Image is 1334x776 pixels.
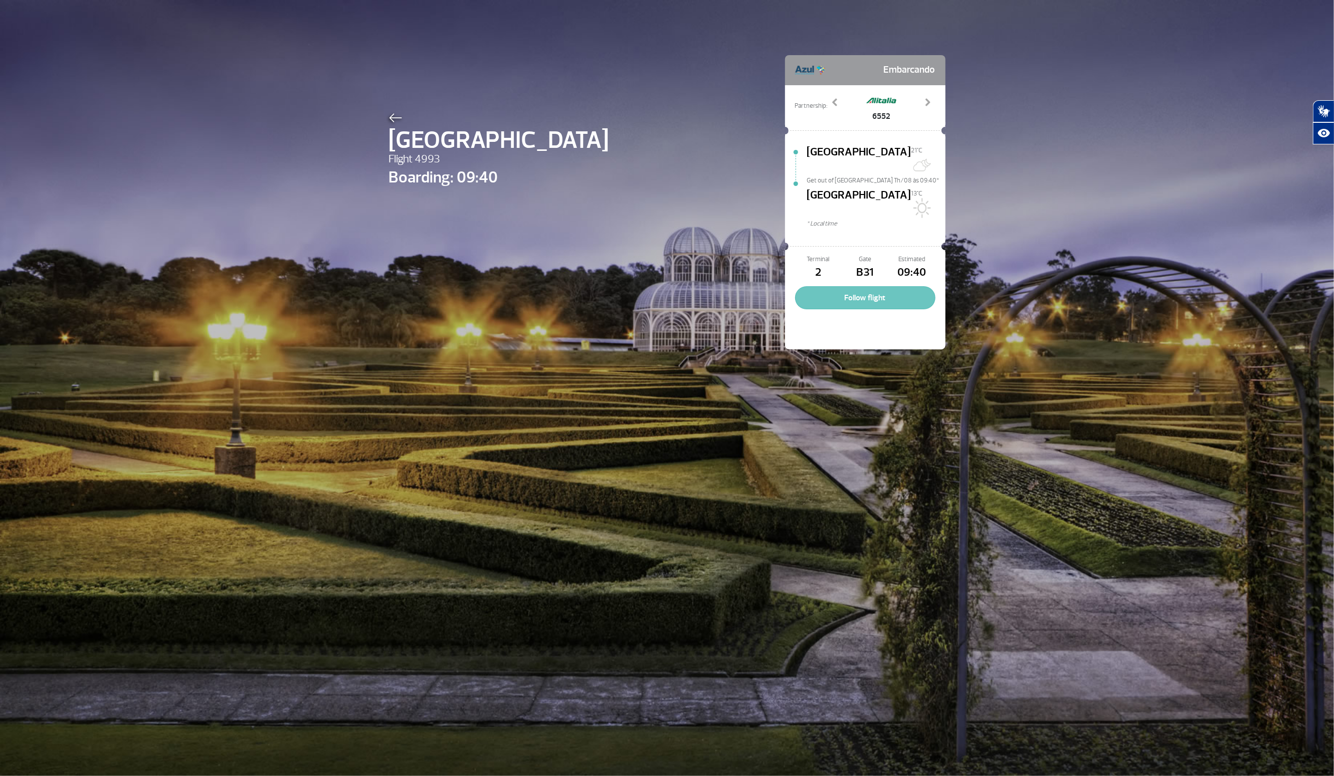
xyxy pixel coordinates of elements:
span: Boarding: 09:40 [389,165,609,189]
span: 2 [795,264,842,281]
span: Partnership: [795,101,828,111]
span: 13°C [911,189,922,198]
button: Abrir tradutor de língua de sinais. [1313,100,1334,122]
span: * Local time [807,219,945,229]
span: [GEOGRAPHIC_DATA] [807,144,911,176]
span: [GEOGRAPHIC_DATA] [389,122,609,158]
span: Estimated [888,255,935,264]
span: 6552 [866,110,896,122]
img: Sol [911,198,931,218]
span: [GEOGRAPHIC_DATA] [807,187,911,219]
span: 09:40 [888,264,935,281]
span: Terminal [795,255,842,264]
button: Follow flight [795,286,935,309]
span: Get out of [GEOGRAPHIC_DATA] Th/08 às 09:40* [807,176,945,183]
button: Abrir recursos assistivos. [1313,122,1334,144]
img: Muitas nuvens [911,155,931,175]
span: B31 [842,264,888,281]
div: Plugin de acessibilidade da Hand Talk. [1313,100,1334,144]
span: Gate [842,255,888,264]
span: 21°C [911,146,922,154]
span: Flight 4993 [389,151,609,168]
span: Embarcando [884,60,935,80]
